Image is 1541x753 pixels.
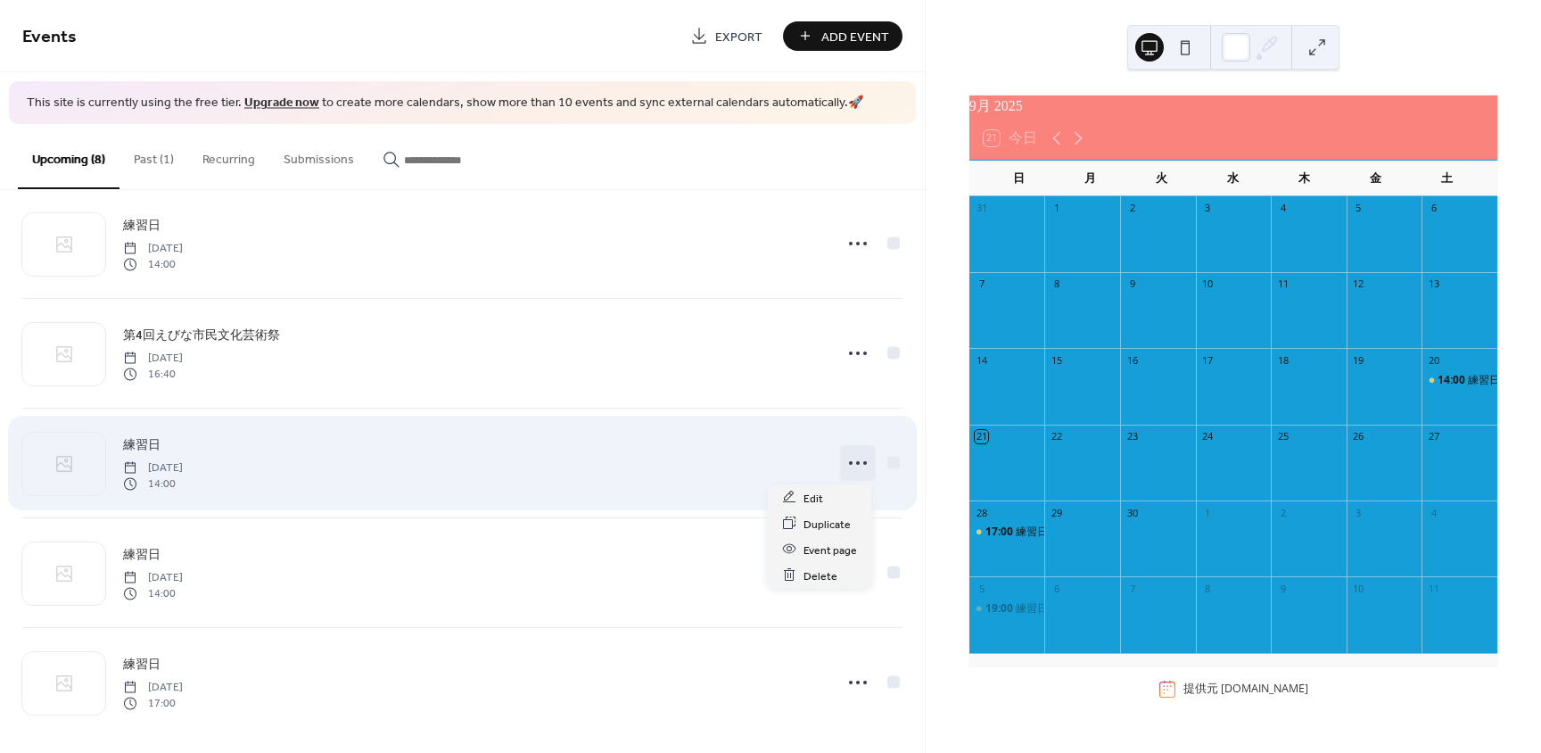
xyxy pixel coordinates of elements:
[123,216,161,235] span: 練習日
[1125,582,1139,595] div: 7
[1125,202,1139,215] div: 2
[985,601,1016,616] span: 19:00
[123,459,183,476] span: [DATE]
[985,525,1016,540] span: 17:00
[123,326,280,344] span: 第4回えびな市民文化芸術祭
[123,696,183,712] span: 17:00
[123,367,183,383] span: 16:40
[119,124,188,187] button: Past (1)
[1125,277,1139,291] div: 9
[123,544,161,565] a: 練習日
[803,515,851,534] span: Duplicate
[1412,161,1483,196] div: 土
[975,506,988,519] div: 28
[1352,582,1365,595] div: 10
[1427,506,1440,519] div: 4
[1016,601,1048,616] div: 練習日
[1201,506,1215,519] div: 1
[188,124,269,187] button: Recurring
[123,569,183,585] span: [DATE]
[1050,277,1063,291] div: 8
[1198,161,1269,196] div: 水
[1276,430,1290,443] div: 25
[123,434,161,455] a: 練習日
[969,95,1497,117] div: 9月 2025
[1352,353,1365,367] div: 19
[1201,353,1215,367] div: 17
[123,215,161,236] a: 練習日
[123,476,183,492] span: 14:00
[1221,681,1308,696] a: [DOMAIN_NAME]
[969,525,1045,540] div: 練習日
[1201,202,1215,215] div: 3
[1125,430,1139,443] div: 23
[677,21,776,51] a: Export
[1201,582,1215,595] div: 8
[975,430,988,443] div: 21
[1352,277,1365,291] div: 12
[1126,161,1198,196] div: 火
[22,20,77,54] span: Events
[803,489,823,508] span: Edit
[123,240,183,256] span: [DATE]
[1276,582,1290,595] div: 9
[123,679,183,695] span: [DATE]
[803,541,857,559] span: Event page
[975,353,988,367] div: 14
[1055,161,1126,196] div: 月
[1427,430,1440,443] div: 27
[1340,161,1412,196] div: 金
[27,95,863,112] span: This site is currently using the free tier. to create more calendars, show more than 10 events an...
[1427,582,1440,595] div: 11
[1125,353,1139,367] div: 16
[1352,430,1365,443] div: 26
[1427,202,1440,215] div: 6
[984,161,1055,196] div: 日
[1050,202,1063,215] div: 1
[1276,506,1290,519] div: 2
[1427,353,1440,367] div: 20
[969,601,1045,616] div: 練習日
[123,545,161,564] span: 練習日
[1352,202,1365,215] div: 5
[123,257,183,273] span: 14:00
[975,202,988,215] div: 31
[1201,430,1215,443] div: 24
[18,124,119,189] button: Upcoming (8)
[975,277,988,291] div: 7
[975,582,988,595] div: 5
[1468,373,1500,388] div: 練習日
[123,435,161,454] span: 練習日
[1050,430,1063,443] div: 22
[1016,525,1048,540] div: 練習日
[1276,202,1290,215] div: 4
[1125,506,1139,519] div: 30
[1050,506,1063,519] div: 29
[1276,277,1290,291] div: 11
[1201,277,1215,291] div: 10
[1276,353,1290,367] div: 18
[1438,373,1468,388] span: 14:00
[821,28,889,46] span: Add Event
[123,655,161,674] span: 練習日
[1269,161,1340,196] div: 木
[1050,582,1063,595] div: 6
[1183,681,1308,697] div: 提供元
[123,350,183,366] span: [DATE]
[1050,353,1063,367] div: 15
[1422,373,1497,388] div: 練習日
[1427,277,1440,291] div: 13
[123,325,280,345] a: 第4回えびな市民文化芸術祭
[1352,506,1365,519] div: 3
[244,91,319,115] a: Upgrade now
[783,21,902,51] button: Add Event
[123,586,183,602] span: 14:00
[803,567,837,585] span: Delete
[123,654,161,674] a: 練習日
[269,124,368,187] button: Submissions
[715,28,762,46] span: Export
